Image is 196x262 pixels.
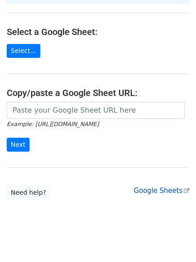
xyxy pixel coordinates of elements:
input: Next [7,138,30,152]
h4: Select a Google Sheet: [7,26,189,37]
a: Google Sheets [134,187,189,195]
input: Paste your Google Sheet URL here [7,102,185,119]
iframe: Chat Widget [151,219,196,262]
small: Example: [URL][DOMAIN_NAME] [7,121,99,127]
a: Select... [7,44,40,58]
h4: Copy/paste a Google Sheet URL: [7,87,189,98]
a: Need help? [7,186,50,200]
